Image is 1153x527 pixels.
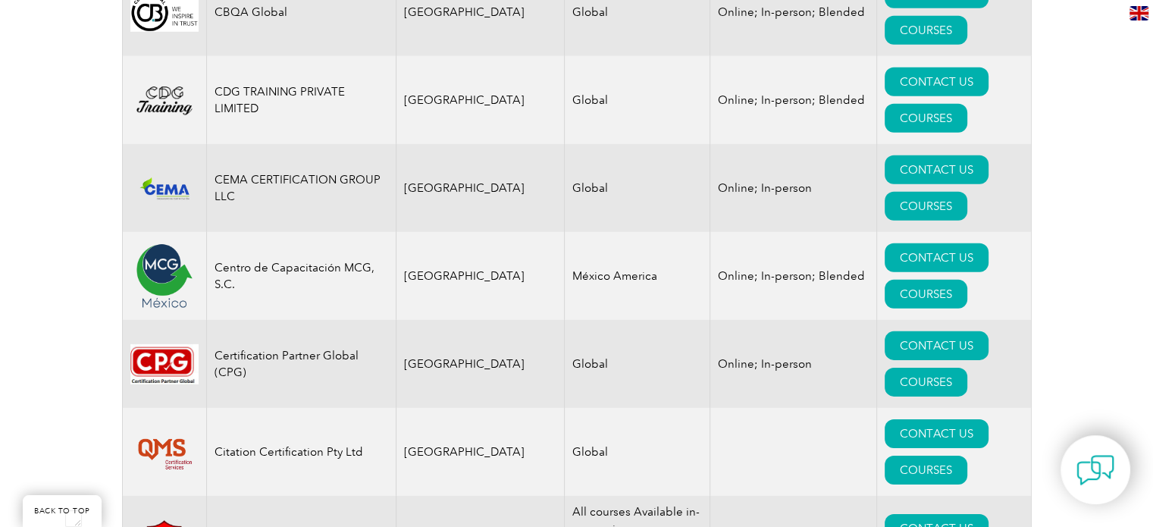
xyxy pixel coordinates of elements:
td: [GEOGRAPHIC_DATA] [396,144,565,232]
a: COURSES [885,456,967,485]
a: COURSES [885,104,967,133]
img: 25ebede5-885b-ef11-bfe3-000d3ad139cf-logo.png [130,81,199,120]
a: COURSES [885,16,967,45]
td: Online; In-person; Blended [710,56,877,144]
td: Global [565,56,710,144]
a: CONTACT US [885,419,989,448]
a: CONTACT US [885,155,989,184]
img: 21edb52b-d01a-eb11-a813-000d3ae11abd-logo.png [130,242,199,310]
td: Online; In-person [710,320,877,408]
td: México America [565,232,710,320]
td: [GEOGRAPHIC_DATA] [396,56,565,144]
img: en [1130,6,1148,20]
a: COURSES [885,280,967,309]
td: Global [565,408,710,496]
td: CEMA CERTIFICATION GROUP LLC [206,144,396,232]
td: [GEOGRAPHIC_DATA] [396,232,565,320]
td: Certification Partner Global (CPG) [206,320,396,408]
img: f4e4f87f-e3f1-ee11-904b-002248931104-logo.png [130,171,199,205]
a: COURSES [885,368,967,397]
img: feef57d9-ad92-e711-810d-c4346bc54034-logo.jpg [130,344,199,384]
img: 94b1e894-3e6f-eb11-a812-00224815377e-logo.png [130,427,199,478]
td: Global [565,320,710,408]
img: contact-chat.png [1076,451,1114,489]
td: CDG TRAINING PRIVATE LIMITED [206,56,396,144]
a: BACK TO TOP [23,495,102,527]
td: Online; In-person; Blended [710,232,877,320]
td: Citation Certification Pty Ltd [206,408,396,496]
td: Online; In-person [710,144,877,232]
td: Centro de Capacitación MCG, S.C. [206,232,396,320]
td: Global [565,144,710,232]
a: COURSES [885,192,967,221]
td: [GEOGRAPHIC_DATA] [396,408,565,496]
a: CONTACT US [885,331,989,360]
a: CONTACT US [885,67,989,96]
a: CONTACT US [885,243,989,272]
td: [GEOGRAPHIC_DATA] [396,320,565,408]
